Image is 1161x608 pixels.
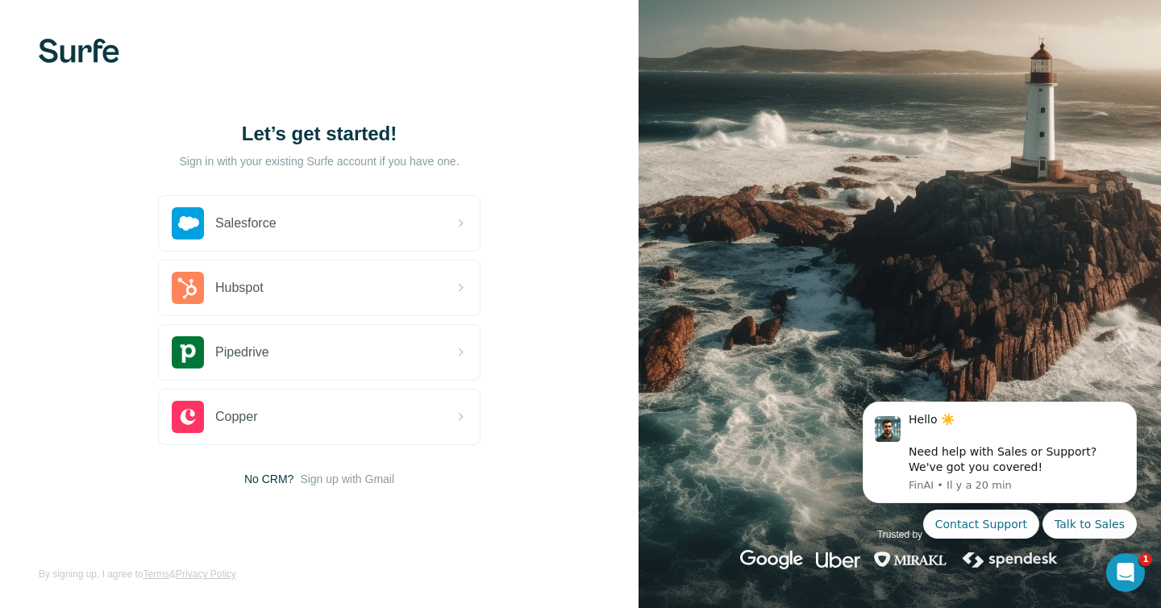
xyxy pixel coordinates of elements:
[215,278,264,298] span: Hubspot
[176,568,236,580] a: Privacy Policy
[816,550,860,569] img: uber's logo
[1139,553,1152,566] span: 1
[215,407,257,427] span: Copper
[39,567,236,581] span: By signing up, I agree to &
[215,343,269,362] span: Pipedrive
[172,336,204,369] img: pipedrive's logo
[300,471,394,487] button: Sign up with Gmail
[39,39,119,63] img: Surfe's logo
[740,550,803,569] img: google's logo
[838,381,1161,600] iframe: Intercom notifications message
[172,272,204,304] img: hubspot's logo
[179,153,459,169] p: Sign in with your existing Surfe account if you have one.
[244,471,293,487] span: No CRM?
[158,121,481,147] h1: Let’s get started!
[1106,553,1145,592] iframe: Intercom live chat
[215,214,277,233] span: Salesforce
[172,401,204,433] img: copper's logo
[172,207,204,239] img: salesforce's logo
[143,568,169,580] a: Terms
